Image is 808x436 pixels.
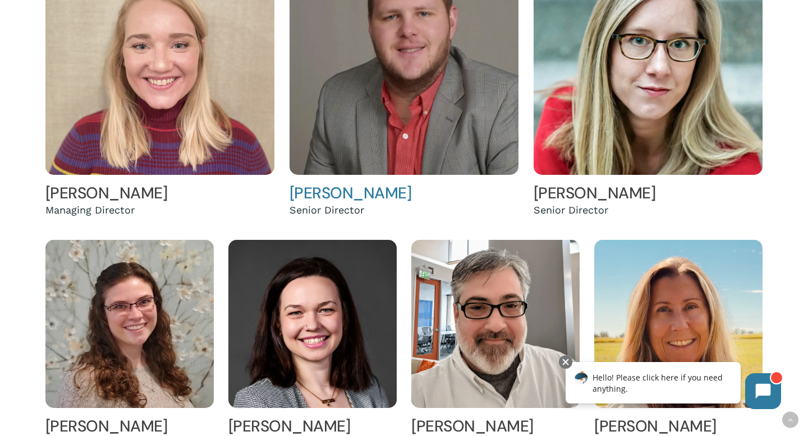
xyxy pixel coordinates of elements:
iframe: Chatbot [554,353,792,420]
a: [PERSON_NAME] [534,183,656,203]
img: Holly Andreassen [45,240,214,408]
div: Senior Director [290,203,519,217]
a: [PERSON_NAME] [45,183,168,203]
img: Sophia Matuszewicz [228,240,397,408]
a: [PERSON_NAME] [290,183,412,203]
div: Senior Director [534,203,763,217]
img: Jen Eyberg [594,240,763,408]
img: Jason King [411,240,580,408]
div: Managing Director [45,203,275,217]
